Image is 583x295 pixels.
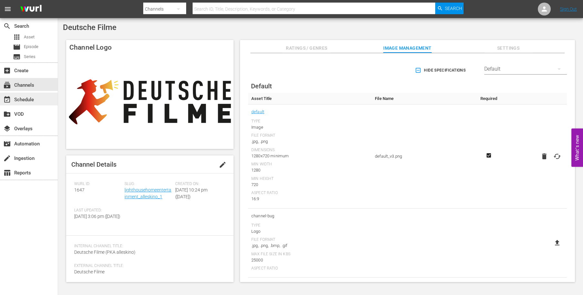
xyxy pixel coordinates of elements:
[24,34,35,40] span: Asset
[251,153,368,159] div: 1280x720 minimum
[125,182,172,187] span: Slug:
[3,96,11,103] span: Schedule
[484,44,533,52] span: Settings
[251,176,368,182] div: Min Height
[3,67,11,74] span: Create
[3,169,11,177] span: Reports
[251,124,368,131] div: Image
[383,44,432,52] span: Image Management
[74,263,222,269] span: External Channel Title:
[74,244,222,249] span: Internal Channel Title:
[251,148,368,153] div: Dimensions
[251,138,368,145] div: .jpg, .png
[251,281,368,289] span: Bits Tile
[13,53,21,61] span: Series
[24,44,38,50] span: Episode
[435,3,464,14] button: Search
[13,43,21,51] span: Episode
[251,223,368,228] div: Type
[445,3,462,14] span: Search
[74,182,121,187] span: Wurl ID:
[71,161,116,168] span: Channel Details
[74,250,136,255] span: Deutsche Filme (PKA alleskino)
[74,208,121,213] span: Last Updated:
[251,162,368,167] div: Min Width
[215,157,230,172] button: edit
[4,5,12,13] span: menu
[251,108,264,116] a: default
[251,266,368,271] div: Aspect Ratio
[251,191,368,196] div: Aspect Ratio
[251,182,368,188] div: 720
[416,67,466,74] span: Hide Specifications
[484,60,567,78] div: Default
[66,40,234,55] h4: Channel Logo
[15,2,46,17] img: ans4CAIJ8jUAAAAAAAAAAAAAAAAAAAAAAAAgQb4GAAAAAAAAAAAAAAAAAAAAAAAAJMjXAAAAAAAAAAAAAAAAAAAAAAAAgAT5G...
[24,54,35,60] span: Series
[251,242,368,249] div: .jpg, .png, .bmp, .gif
[372,93,476,104] th: File Name
[74,269,105,274] span: Deutsche Filme
[3,81,11,89] span: Channels
[251,228,368,235] div: Logo
[485,152,493,158] svg: Required
[74,214,120,219] span: [DATE] 3:06 pm ([DATE])
[248,93,372,104] th: Asset Title
[251,82,272,90] span: Default
[372,104,476,209] td: default_v3.png
[175,187,207,199] span: [DATE] 10:24 pm ([DATE])
[3,22,11,30] span: Search
[560,6,577,12] a: Sign Out
[251,196,368,202] div: 16:9
[13,33,21,41] span: Asset
[3,110,11,118] span: VOD
[74,187,85,192] span: 1647
[219,161,226,169] span: edit
[251,167,368,173] div: 1280
[414,61,468,79] button: Hide Specifications
[282,44,331,52] span: Ratings / Genres
[175,182,222,187] span: Created On:
[251,212,368,220] span: channel-bug
[3,140,11,148] span: Automation
[251,119,368,124] div: Type
[125,187,171,199] a: lighthousehomeentertainment_alleskino_1
[63,23,116,32] span: Deutsche Filme
[66,55,234,149] img: Deutsche Filme
[251,257,368,263] div: 25000
[3,125,11,133] span: Overlays
[251,252,368,257] div: Max File Size In Kbs
[251,237,368,242] div: File Format
[476,93,502,104] th: Required
[251,133,368,138] div: File Format
[3,154,11,162] span: Ingestion
[571,128,583,167] button: Open Feedback Widget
